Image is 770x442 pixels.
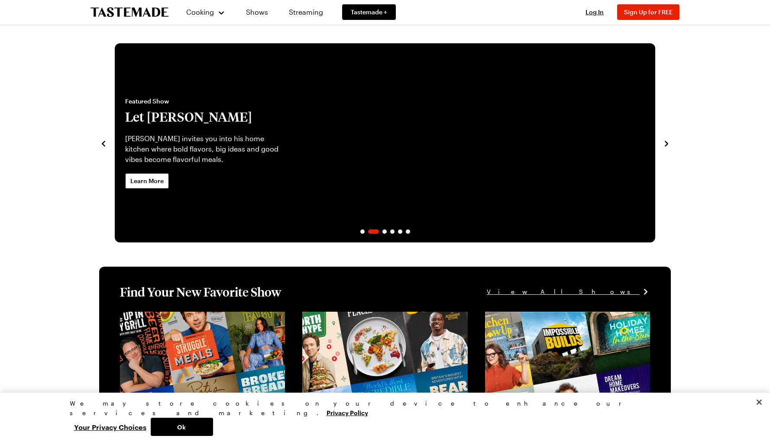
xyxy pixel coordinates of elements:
button: Cooking [186,2,225,23]
button: Close [750,393,769,412]
a: More information about your privacy, opens in a new tab [327,408,368,416]
span: Go to slide 3 [382,229,387,234]
a: View full content for [object Object] [120,313,238,321]
span: Go to slide 1 [360,229,365,234]
button: Log In [577,8,612,16]
div: Privacy [70,399,693,436]
a: View All Shows [487,287,650,297]
span: Log In [586,8,604,16]
a: Learn More [125,173,169,189]
div: We may store cookies on your device to enhance our services and marketing. [70,399,693,418]
a: View full content for [object Object] [302,313,421,321]
button: Sign Up for FREE [617,4,679,20]
span: View All Shows [487,287,640,297]
span: Go to slide 2 [368,229,379,234]
button: navigate to next item [662,138,671,148]
div: 2 / 6 [115,43,655,242]
a: View full content for [object Object] [485,313,603,321]
span: Sign Up for FREE [624,8,673,16]
span: Go to slide 5 [398,229,402,234]
button: Your Privacy Choices [70,418,151,436]
a: To Tastemade Home Page [91,7,168,17]
button: navigate to previous item [99,138,108,148]
span: Featured Show [125,97,285,106]
span: Go to slide 4 [390,229,395,234]
button: Ok [151,418,213,436]
h2: Let [PERSON_NAME] [125,109,285,125]
span: Go to slide 6 [406,229,410,234]
span: Cooking [186,8,214,16]
span: Tastemade + [351,8,387,16]
h1: Find Your New Favorite Show [120,284,281,300]
span: Learn More [130,177,164,185]
p: [PERSON_NAME] invites you into his home kitchen where bold flavors, big ideas and good vibes beco... [125,133,285,165]
a: Tastemade + [342,4,396,20]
